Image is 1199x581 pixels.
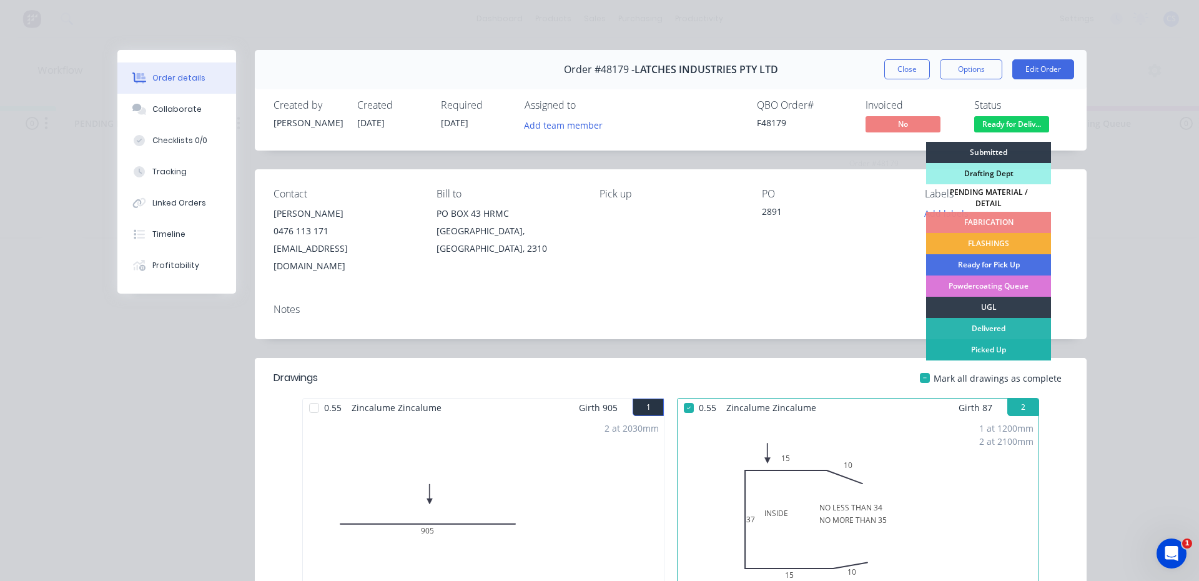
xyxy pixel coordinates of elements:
[274,222,417,240] div: 0476 113 171
[441,99,510,111] div: Required
[152,72,205,84] div: Order details
[979,422,1034,435] div: 1 at 1200mm
[152,229,185,240] div: Timeline
[152,197,206,209] div: Linked Orders
[979,435,1034,448] div: 2 at 2100mm
[1007,399,1039,416] button: 2
[441,117,468,129] span: [DATE]
[152,104,202,115] div: Collaborate
[117,187,236,219] button: Linked Orders
[347,399,447,417] span: Zincalume Zincalume
[925,188,1068,200] div: Labels
[926,184,1051,212] div: PENDING MATERIAL / DETAIL
[959,399,992,417] span: Girth 87
[926,254,1051,276] div: Ready for Pick Up
[694,399,721,417] span: 0.55
[274,116,342,129] div: [PERSON_NAME]
[926,276,1051,297] div: Powdercoating Queue
[319,399,347,417] span: 0.55
[564,64,634,76] span: Order #48179 -
[866,99,959,111] div: Invoiced
[437,205,580,257] div: PO BOX 43 HRMC[GEOGRAPHIC_DATA], [GEOGRAPHIC_DATA], 2310
[152,260,199,271] div: Profitability
[604,422,659,435] div: 2 at 2030mm
[579,399,618,417] span: Girth 905
[518,116,609,133] button: Add team member
[926,212,1051,233] div: FABRICATION
[926,233,1051,254] div: FLASHINGS
[974,116,1049,132] span: Ready for Deliv...
[117,156,236,187] button: Tracking
[152,166,187,177] div: Tracking
[274,99,342,111] div: Created by
[274,205,417,222] div: [PERSON_NAME]
[117,94,236,125] button: Collaborate
[117,62,236,94] button: Order details
[117,250,236,281] button: Profitability
[721,399,821,417] span: Zincalume Zincalume
[1157,539,1187,569] iframe: Intercom live chat
[974,99,1068,111] div: Status
[599,188,743,200] div: Pick up
[1182,539,1192,549] span: 1
[762,205,905,222] div: 2891
[940,59,1002,79] button: Options
[274,205,417,275] div: [PERSON_NAME]0476 113 171[EMAIL_ADDRESS][DOMAIN_NAME]
[926,163,1051,184] div: Drafting Dept
[274,304,1068,315] div: Notes
[1012,59,1074,79] button: Edit Order
[926,142,1051,163] div: Submitted
[884,59,930,79] button: Close
[117,219,236,250] button: Timeline
[117,125,236,156] button: Checklists 0/0
[926,339,1051,360] div: Picked Up
[437,188,580,200] div: Bill to
[525,99,649,111] div: Assigned to
[926,297,1051,318] div: UGL
[437,205,580,222] div: PO BOX 43 HRMC
[918,205,975,222] button: Add labels
[357,99,426,111] div: Created
[274,240,417,275] div: [EMAIL_ADDRESS][DOMAIN_NAME]
[152,135,207,146] div: Checklists 0/0
[525,116,609,133] button: Add team member
[974,116,1049,135] button: Ready for Deliv...
[757,99,851,111] div: QBO Order #
[634,64,778,76] span: LATCHES INDUSTRIES PTY LTD
[757,116,851,129] div: F48179
[762,188,905,200] div: PO
[633,399,664,416] button: 1
[357,117,385,129] span: [DATE]
[866,116,940,132] span: No
[926,318,1051,339] div: Delivered
[274,188,417,200] div: Contact
[437,222,580,257] div: [GEOGRAPHIC_DATA], [GEOGRAPHIC_DATA], 2310
[274,370,318,385] div: Drawings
